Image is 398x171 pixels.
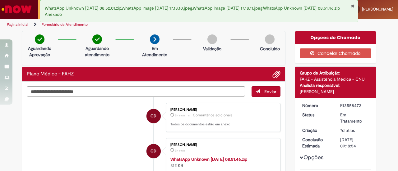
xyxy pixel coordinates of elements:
[150,34,160,44] img: arrow-next.png
[7,22,28,27] a: Página inicial
[175,114,185,117] time: 30/09/2025 08:53:03
[175,149,185,152] span: 2h atrás
[298,112,336,118] dt: Status
[170,143,274,147] div: [PERSON_NAME]
[300,70,372,76] div: Grupo de Atribuição:
[170,156,247,162] a: WhatsApp Unknown [DATE] 08.51.46.zip
[265,34,275,44] img: img-circle-grey.png
[264,89,276,94] span: Enviar
[175,149,185,152] time: 30/09/2025 08:52:57
[300,82,372,88] div: Analista responsável:
[207,34,217,44] img: img-circle-grey.png
[92,34,102,44] img: check-circle-green.png
[170,156,274,169] div: 312 KB
[27,86,245,97] textarea: Digite sua mensagem aqui...
[5,19,261,30] ul: Trilhas de página
[45,5,340,17] span: WhatsApp Unknown [DATE] 08.52.01.zip,WhatsApp Image [DATE] 17.18.10.jpeg,WhatsApp Image [DATE] 17...
[300,76,372,82] div: FAHZ - Assistência Médica - CNU
[362,7,393,12] span: [PERSON_NAME]
[340,137,369,149] div: [DATE] 09:18:54
[298,102,336,109] dt: Número
[351,3,355,8] button: Fechar Notificação
[340,128,355,133] time: 23/09/2025 11:12:24
[260,46,280,52] p: Concluído
[252,86,280,97] button: Enviar
[170,122,274,127] p: Todos os documentos estão em anexo
[1,3,33,16] img: ServiceNow
[203,46,221,52] p: Validação
[340,102,369,109] div: R13558472
[42,22,88,27] a: Formulário de Atendimento
[298,127,336,133] dt: Criação
[340,127,369,133] div: 23/09/2025 11:12:24
[35,34,44,44] img: check-circle-green.png
[295,31,376,44] div: Opções do Chamado
[272,70,280,78] button: Adicionar anexos
[170,108,274,112] div: [PERSON_NAME]
[27,71,74,77] h2: Plano Médico - FAHZ Histórico de tíquete
[175,114,185,117] span: 2h atrás
[82,45,112,58] p: Aguardando atendimento
[140,45,170,58] p: Em Atendimento
[193,113,233,118] small: Comentários adicionais
[300,88,372,95] div: [PERSON_NAME]
[25,45,55,58] p: Aguardando Aprovação
[150,109,156,124] span: GD
[300,48,372,58] button: Cancelar Chamado
[146,109,161,123] div: Giselle Queiroz Dias
[146,144,161,158] div: Giselle Queiroz Dias
[150,144,156,159] span: GD
[298,137,336,149] dt: Conclusão Estimada
[340,128,355,133] span: 7d atrás
[340,112,369,124] div: Em Tratamento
